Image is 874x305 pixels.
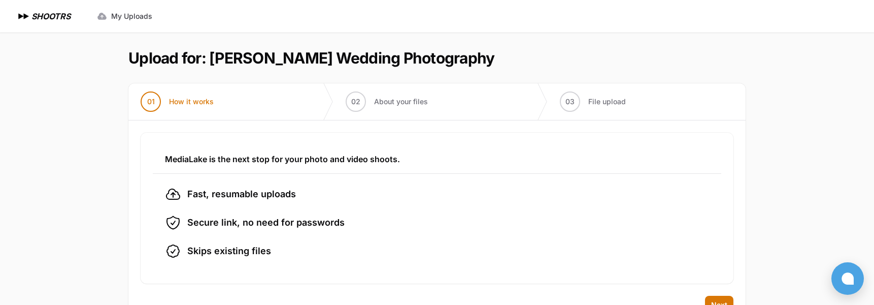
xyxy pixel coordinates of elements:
button: 02 About your files [333,83,440,120]
img: SHOOTRS [16,10,31,22]
span: 02 [351,97,360,107]
button: 03 File upload [548,83,638,120]
span: File upload [588,97,626,107]
span: 03 [565,97,575,107]
button: Open chat window [831,262,864,295]
button: 01 How it works [128,83,226,120]
h1: Upload for: [PERSON_NAME] Wedding Photography [128,49,494,67]
span: 01 [147,97,155,107]
span: My Uploads [111,11,152,21]
span: Fast, resumable uploads [187,187,296,201]
h1: SHOOTRS [31,10,71,22]
span: Secure link, no need for passwords [187,216,345,230]
span: About your files [374,97,428,107]
span: How it works [169,97,214,107]
a: SHOOTRS SHOOTRS [16,10,71,22]
h3: MediaLake is the next stop for your photo and video shoots. [165,153,709,165]
span: Skips existing files [187,244,271,258]
a: My Uploads [91,7,158,25]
